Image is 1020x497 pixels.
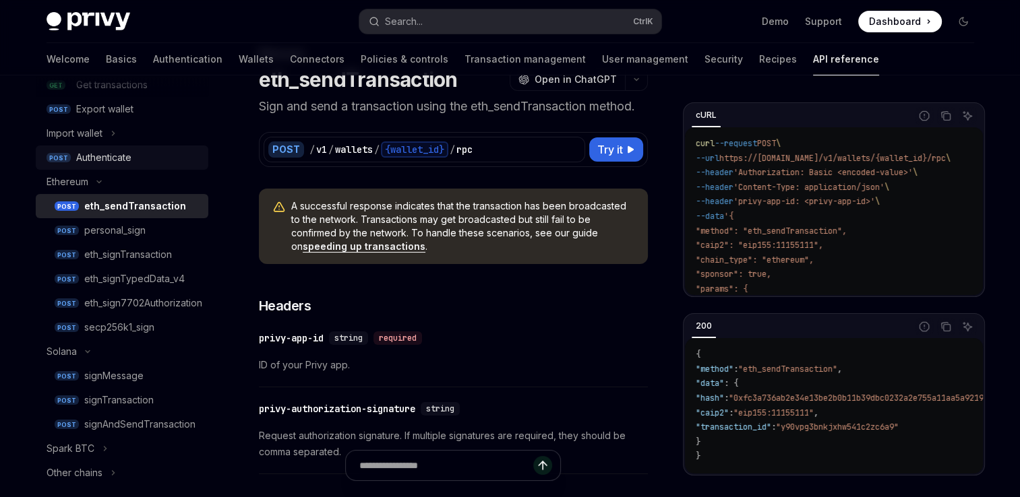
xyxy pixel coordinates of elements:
[36,291,208,315] a: POSTeth_sign7702Authorization
[696,393,724,403] span: "hash"
[692,318,716,334] div: 200
[724,211,733,222] span: '{
[937,318,955,335] button: Copy the contents from the code block
[47,125,102,141] div: Import wallet
[374,143,380,156] div: /
[259,331,324,345] div: privy-app-id
[328,143,334,156] div: /
[55,395,79,405] span: POST
[916,107,933,125] button: Report incorrect code
[361,43,448,75] a: Policies & controls
[55,274,79,284] span: POST
[719,153,946,164] span: https://[DOMAIN_NAME]/v1/wallets/{wallet_id}/rpc
[696,349,700,360] span: {
[106,43,137,75] a: Basics
[805,15,842,28] a: Support
[309,143,315,156] div: /
[36,388,208,412] a: POSTsignTransaction
[36,412,208,436] a: POSTsignAndSendTransaction
[813,43,879,75] a: API reference
[55,323,79,333] span: POST
[47,465,102,481] div: Other chains
[259,428,648,460] span: Request authorization signature. If multiple signatures are required, they should be comma separa...
[696,451,700,461] span: }
[597,141,623,158] span: Try it
[36,242,208,267] a: POSTeth_signTransaction
[724,378,738,389] span: : {
[76,150,131,166] div: Authenticate
[268,141,304,158] div: POST
[875,196,880,207] span: \
[47,440,94,457] div: Spark BTC
[696,255,814,265] span: "chain_type": "ethereum",
[36,194,208,218] a: POSTeth_sendTransaction
[291,199,634,253] span: A successful response indicates that the transaction has been broadcasted to the network. Transac...
[272,201,286,214] svg: Warning
[946,153,951,164] span: \
[456,143,473,156] div: rpc
[696,240,823,251] span: "caip2": "eip155:11155111",
[869,15,921,28] span: Dashboard
[937,107,955,125] button: Copy the contents from the code block
[696,378,724,389] span: "data"
[696,436,700,447] span: }
[84,319,154,335] div: secp256k1_sign
[733,407,814,418] span: "eip155:11155111"
[602,43,688,75] a: User management
[696,196,733,207] span: --header
[381,141,448,158] div: {wallet_id}
[36,339,208,364] button: Toggle Solana section
[814,407,818,418] span: ,
[464,43,586,75] a: Transaction management
[47,343,77,360] div: Solana
[47,104,71,114] span: POST
[696,407,729,418] span: "caip2"
[733,364,738,374] span: :
[303,240,425,253] a: speeding up transactions
[84,246,172,263] div: eth_signTransaction
[696,211,724,222] span: --data
[55,420,79,430] span: POST
[589,137,643,162] button: Try it
[696,182,733,193] span: --header
[733,167,913,178] span: 'Authorization: Basic <encoded-value>'
[884,182,889,193] span: \
[692,107,721,123] div: cURL
[959,107,976,125] button: Ask AI
[724,393,729,403] span: :
[696,226,847,236] span: "method": "eth_sendTransaction",
[510,68,625,91] button: Open in ChatGPT
[47,43,90,75] a: Welcome
[704,43,743,75] a: Security
[55,201,79,211] span: POST
[84,392,154,408] div: signTransaction
[36,267,208,291] a: POSTeth_signTypedData_v4
[771,422,776,432] span: :
[239,43,274,75] a: Wallets
[858,11,942,32] a: Dashboard
[84,271,185,287] div: eth_signTypedData_v4
[729,407,733,418] span: :
[696,269,771,279] span: "sponsor": true,
[426,403,454,414] span: string
[762,15,789,28] a: Demo
[385,13,423,30] div: Search...
[757,138,776,149] span: POST
[259,97,648,116] p: Sign and send a transaction using the eth_sendTransaction method.
[259,402,415,416] div: privy-authorization-signature
[696,153,719,164] span: --url
[84,368,144,384] div: signMessage
[696,422,771,432] span: "transaction_id"
[55,298,79,308] span: POST
[36,364,208,388] a: POSTsignMessage
[359,451,533,480] input: Ask a question...
[84,222,146,238] div: personal_sign
[335,143,373,156] div: wallets
[36,315,208,339] a: POSTsecp256k1_sign
[259,296,311,315] span: Headers
[715,138,757,149] span: --request
[55,226,79,236] span: POST
[535,73,617,86] span: Open in ChatGPT
[696,167,733,178] span: --header
[36,170,208,194] button: Toggle Ethereum section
